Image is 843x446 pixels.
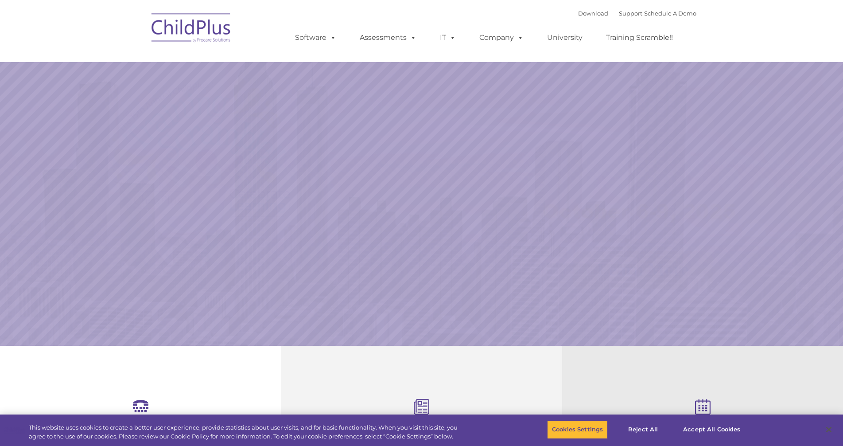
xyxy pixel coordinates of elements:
[286,29,345,47] a: Software
[573,251,713,289] a: Learn More
[538,29,591,47] a: University
[597,29,682,47] a: Training Scramble!!
[619,10,642,17] a: Support
[29,423,464,441] div: This website uses cookies to create a better user experience, provide statistics about user visit...
[819,420,839,439] button: Close
[578,10,696,17] font: |
[678,420,745,439] button: Accept All Cookies
[431,29,465,47] a: IT
[615,420,671,439] button: Reject All
[351,29,425,47] a: Assessments
[644,10,696,17] a: Schedule A Demo
[578,10,608,17] a: Download
[547,420,608,439] button: Cookies Settings
[470,29,532,47] a: Company
[147,7,236,51] img: ChildPlus by Procare Solutions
